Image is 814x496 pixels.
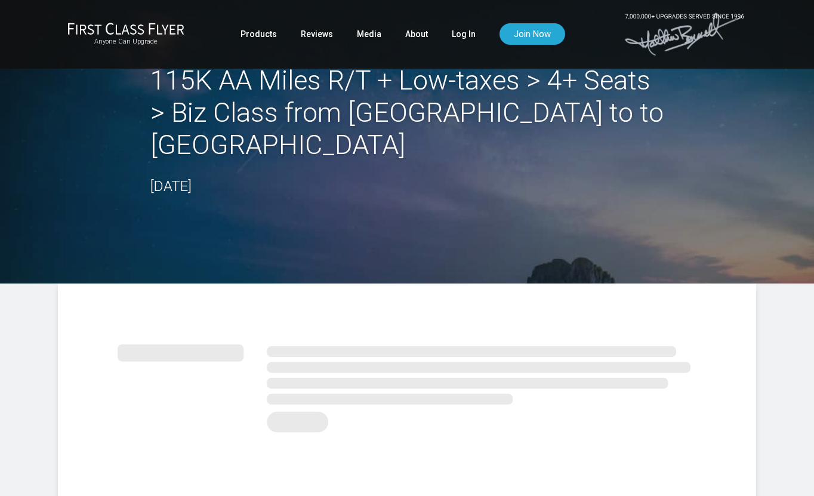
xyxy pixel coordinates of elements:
a: Log In [452,23,476,45]
a: Products [240,23,277,45]
a: First Class FlyerAnyone Can Upgrade [67,22,184,46]
a: Reviews [301,23,333,45]
h2: 115K AA Miles R/T + Low-taxes > 4+ Seats > Biz Class from [GEOGRAPHIC_DATA] to to [GEOGRAPHIC_DATA] [150,64,664,161]
a: Media [357,23,381,45]
small: Anyone Can Upgrade [67,38,184,46]
time: [DATE] [150,178,192,195]
img: summary.svg [118,331,696,439]
img: First Class Flyer [67,22,184,35]
a: About [405,23,428,45]
a: Join Now [499,23,565,45]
